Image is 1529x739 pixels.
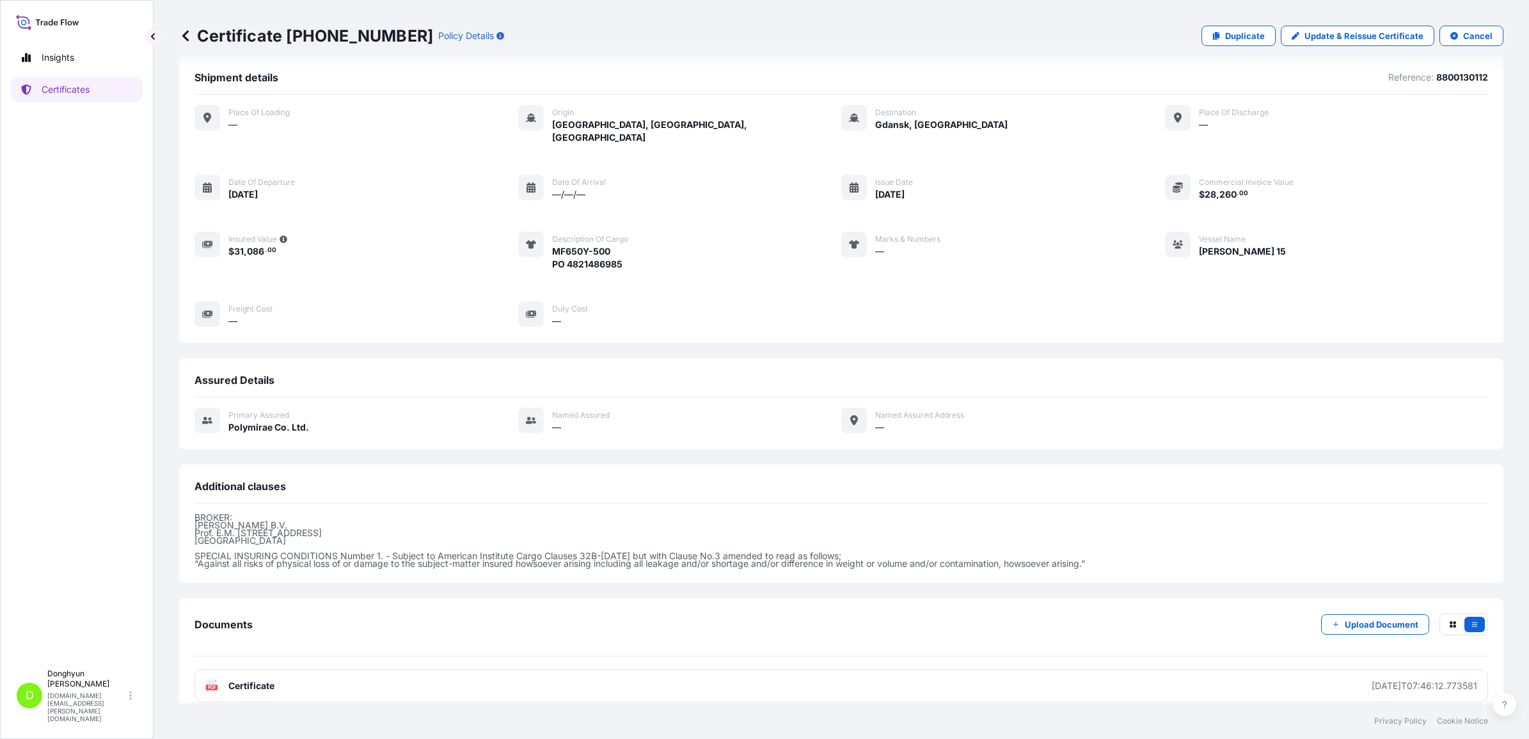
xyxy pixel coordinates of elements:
p: Reference: [1388,71,1434,84]
span: 00 [1239,191,1248,196]
span: — [552,315,561,328]
span: Primary assured [228,410,289,420]
p: 8800130112 [1436,71,1488,84]
span: $ [228,247,234,256]
span: Additional clauses [194,480,286,493]
button: Cancel [1439,26,1503,46]
span: Place of Loading [228,107,290,118]
span: Vessel Name [1199,234,1246,244]
a: Duplicate [1201,26,1276,46]
span: . [265,248,267,253]
span: Gdansk, [GEOGRAPHIC_DATA] [875,118,1008,131]
button: Upload Document [1321,614,1429,635]
p: Policy Details [438,29,494,42]
span: Shipment details [194,71,278,84]
span: — [875,245,884,258]
span: Origin [552,107,574,118]
span: Certificate [228,679,274,692]
p: Update & Reissue Certificate [1304,29,1423,42]
span: 00 [267,248,276,253]
span: MF650Y-500 PO 4821486985 [552,245,622,271]
span: — [1199,118,1208,131]
span: 28 [1205,190,1216,199]
span: [GEOGRAPHIC_DATA], [GEOGRAPHIC_DATA], [GEOGRAPHIC_DATA] [552,118,842,144]
p: Cancel [1463,29,1493,42]
p: BROKER: [PERSON_NAME] B.V. Prof. E.M. [STREET_ADDRESS] [GEOGRAPHIC_DATA] SPECIAL INSURING CONDITI... [194,514,1488,568]
span: Destination [875,107,916,118]
p: Certificate [PHONE_NUMBER] [179,26,433,46]
span: 31 [234,247,244,256]
span: — [552,421,561,434]
span: — [875,421,884,434]
p: Donghyun [PERSON_NAME] [47,669,127,689]
span: Insured Value [228,234,277,244]
span: Commercial Invoice Value [1199,177,1294,187]
span: Freight Cost [228,304,273,314]
span: . [1237,191,1239,196]
span: —/—/— [552,188,585,201]
span: Description of cargo [552,234,628,244]
a: Update & Reissue Certificate [1281,26,1434,46]
p: [DOMAIN_NAME][EMAIL_ADDRESS][PERSON_NAME][DOMAIN_NAME] [47,692,127,722]
div: [DATE]T07:46:12.773581 [1372,679,1477,692]
span: [PERSON_NAME] 15 [1199,245,1286,258]
p: Certificates [42,83,90,96]
span: [DATE] [228,188,258,201]
span: — [228,118,237,131]
span: Named Assured [552,410,610,420]
a: Certificates [11,77,143,102]
span: Duty Cost [552,304,588,314]
a: PDFCertificate[DATE]T07:46:12.773581 [194,669,1488,703]
span: $ [1199,190,1205,199]
span: Named Assured Address [875,410,964,420]
span: — [228,315,237,328]
span: Documents [194,618,253,631]
span: [DATE] [875,188,905,201]
span: Polymirae Co. Ltd. [228,421,309,434]
span: Date of departure [228,177,295,187]
text: PDF [208,685,216,690]
span: Issue Date [875,177,913,187]
span: Marks & Numbers [875,234,940,244]
span: , [244,247,247,256]
span: , [1216,190,1219,199]
a: Insights [11,45,143,70]
span: Place of discharge [1199,107,1269,118]
p: Insights [42,51,74,64]
p: Upload Document [1345,618,1418,631]
span: Date of arrival [552,177,606,187]
span: 086 [247,247,264,256]
span: Assured Details [194,374,274,386]
a: Privacy Policy [1374,716,1427,726]
a: Cookie Notice [1437,716,1488,726]
span: 260 [1219,190,1237,199]
p: Duplicate [1225,29,1265,42]
span: D [26,689,34,702]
